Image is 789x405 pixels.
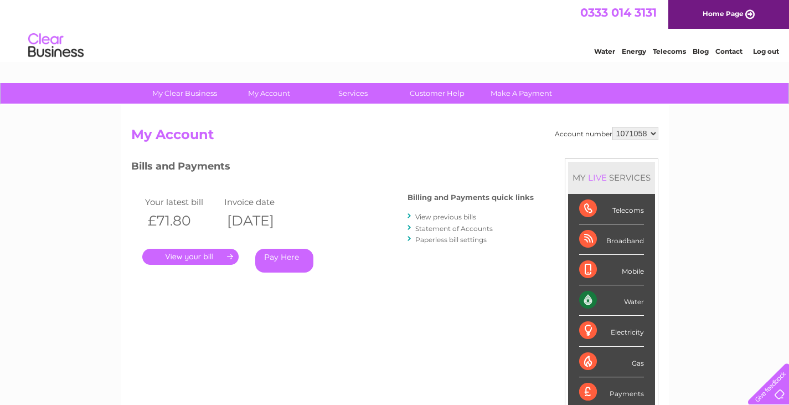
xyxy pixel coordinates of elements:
a: Services [307,83,399,104]
a: Water [594,47,615,55]
a: Energy [622,47,646,55]
img: logo.png [28,29,84,63]
h2: My Account [131,127,658,148]
div: MY SERVICES [568,162,655,193]
div: Electricity [579,316,644,346]
a: Log out [753,47,779,55]
div: Account number [555,127,658,140]
th: [DATE] [221,209,301,232]
a: Contact [715,47,742,55]
a: Make A Payment [476,83,567,104]
a: My Clear Business [139,83,230,104]
td: Your latest bill [142,194,222,209]
h4: Billing and Payments quick links [408,193,534,202]
a: Statement of Accounts [415,224,493,233]
div: Broadband [579,224,644,255]
a: Blog [693,47,709,55]
div: LIVE [586,172,609,183]
a: View previous bills [415,213,476,221]
h3: Bills and Payments [131,158,534,178]
a: Customer Help [391,83,483,104]
a: 0333 014 3131 [580,6,657,19]
div: Gas [579,347,644,377]
a: . [142,249,239,265]
th: £71.80 [142,209,222,232]
div: Clear Business is a trading name of Verastar Limited (registered in [GEOGRAPHIC_DATA] No. 3667643... [133,6,657,54]
a: Pay Here [255,249,313,273]
td: Invoice date [221,194,301,209]
div: Water [579,285,644,316]
a: Telecoms [653,47,686,55]
div: Telecoms [579,194,644,224]
div: Mobile [579,255,644,285]
a: My Account [223,83,314,104]
a: Paperless bill settings [415,235,487,244]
